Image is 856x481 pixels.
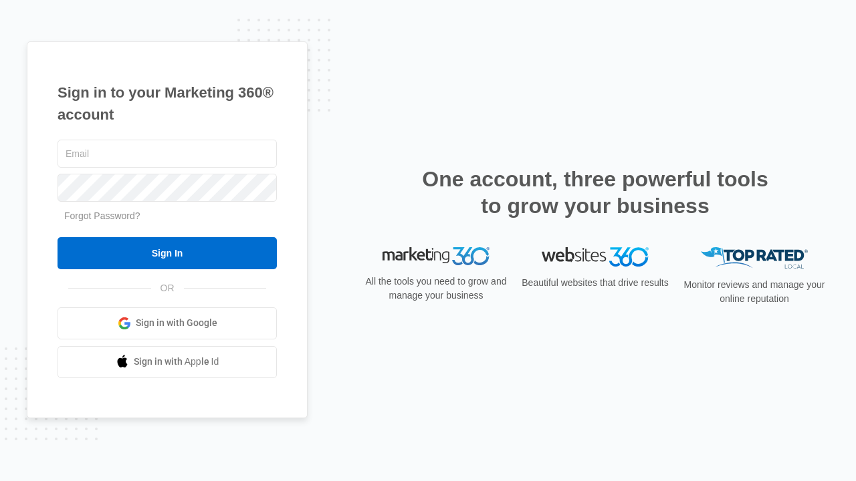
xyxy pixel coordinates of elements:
[58,307,277,339] a: Sign in with Google
[58,346,277,378] a: Sign in with Apple Id
[58,237,277,269] input: Sign In
[418,166,772,219] h2: One account, three powerful tools to grow your business
[151,281,184,295] span: OR
[701,247,808,269] img: Top Rated Local
[542,247,649,267] img: Websites 360
[383,247,490,266] img: Marketing 360
[58,82,277,126] h1: Sign in to your Marketing 360® account
[361,275,511,303] p: All the tools you need to grow and manage your business
[520,276,670,290] p: Beautiful websites that drive results
[136,316,217,330] span: Sign in with Google
[134,355,219,369] span: Sign in with Apple Id
[679,278,829,306] p: Monitor reviews and manage your online reputation
[58,140,277,168] input: Email
[64,210,140,221] a: Forgot Password?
